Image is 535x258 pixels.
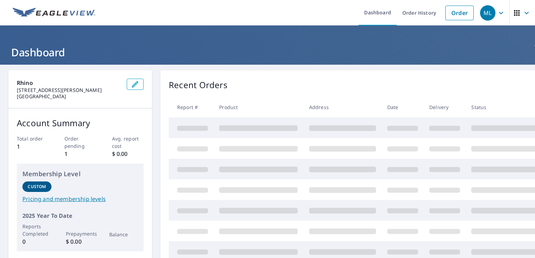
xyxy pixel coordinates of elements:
[424,97,466,117] th: Delivery
[445,6,474,20] a: Order
[22,212,138,220] p: 2025 Year To Date
[22,223,51,237] p: Reports Completed
[17,87,121,93] p: [STREET_ADDRESS][PERSON_NAME]
[17,142,49,151] p: 1
[28,184,46,190] p: Custom
[8,45,527,59] h1: Dashboard
[17,135,49,142] p: Total order
[64,135,96,150] p: Order pending
[22,195,138,203] a: Pricing and membership levels
[480,5,495,21] div: ML
[169,97,214,117] th: Report #
[66,237,95,246] p: $ 0.00
[382,97,424,117] th: Date
[13,8,95,18] img: EV Logo
[304,97,382,117] th: Address
[112,135,144,150] p: Avg. report cost
[17,117,144,129] p: Account Summary
[169,79,228,91] p: Recent Orders
[17,79,121,87] p: Rhino
[112,150,144,158] p: $ 0.00
[17,93,121,100] p: [GEOGRAPHIC_DATA]
[64,150,96,158] p: 1
[214,97,303,117] th: Product
[22,169,138,179] p: Membership Level
[66,230,95,237] p: Prepayments
[109,231,138,238] p: Balance
[22,237,51,246] p: 0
